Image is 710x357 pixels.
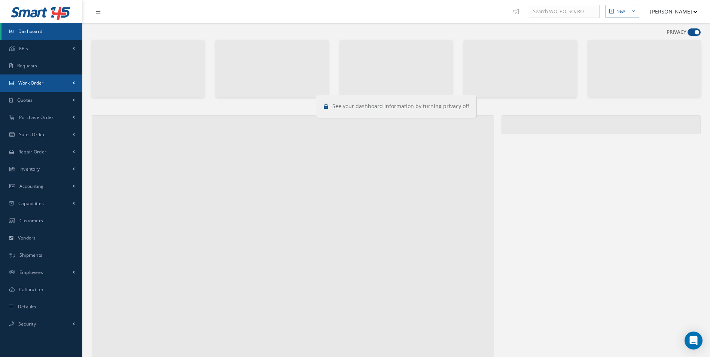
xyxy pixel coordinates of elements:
span: Dashboard [18,28,43,34]
span: Capabilities [18,200,44,207]
span: Shipments [19,252,43,258]
span: Defaults [18,303,36,310]
div: Open Intercom Messenger [685,332,703,350]
span: Employees [19,269,43,275]
span: Inventory [19,166,40,172]
span: Requests [17,62,37,69]
span: Vendors [18,235,36,241]
a: Dashboard [1,23,82,40]
div: New [616,8,625,15]
span: Customers [19,217,43,224]
span: Quotes [17,97,33,103]
button: New [606,5,639,18]
button: [PERSON_NAME] [643,4,698,19]
span: Calibration [19,286,43,293]
span: Purchase Order [19,114,54,120]
span: Security [18,321,36,327]
span: KPIs [19,45,28,52]
label: PRIVACY [667,28,686,36]
span: Work Order [18,80,44,86]
span: Sales Order [19,131,45,138]
span: Repair Order [18,149,47,155]
span: Accounting [19,183,44,189]
span: See your dashboard information by turning privacy off [332,103,469,110]
input: Search WO, PO, SO, RO [529,5,600,18]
